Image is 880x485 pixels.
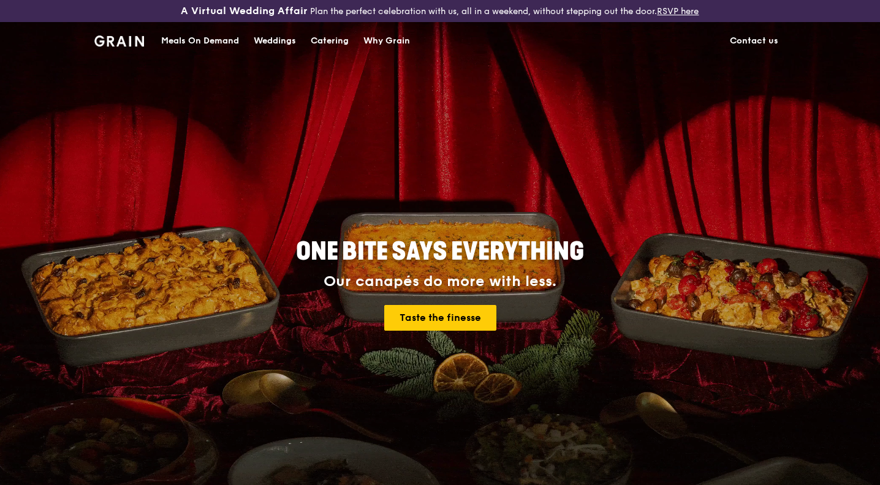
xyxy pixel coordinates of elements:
[723,23,786,59] a: Contact us
[94,36,144,47] img: Grain
[146,5,733,17] div: Plan the perfect celebration with us, all in a weekend, without stepping out the door.
[181,5,308,17] h3: A Virtual Wedding Affair
[254,23,296,59] div: Weddings
[311,23,349,59] div: Catering
[303,23,356,59] a: Catering
[94,21,144,58] a: GrainGrain
[219,273,661,290] div: Our canapés do more with less.
[296,237,584,266] span: ONE BITE SAYS EVERYTHING
[161,23,239,59] div: Meals On Demand
[363,23,410,59] div: Why Grain
[356,23,417,59] a: Why Grain
[384,305,496,331] a: Taste the finesse
[246,23,303,59] a: Weddings
[657,6,699,17] a: RSVP here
